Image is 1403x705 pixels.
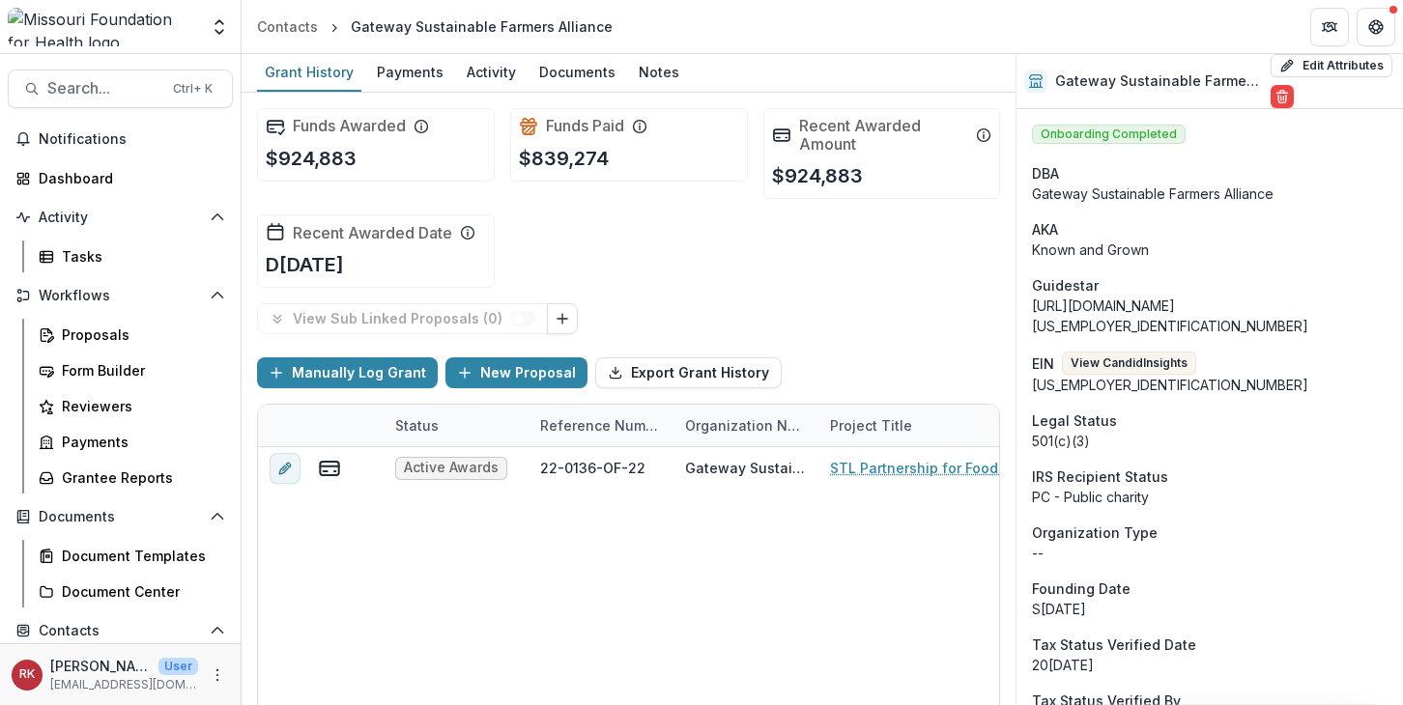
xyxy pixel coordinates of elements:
a: Grantee Reports [31,462,233,493]
a: Document Templates [31,540,233,572]
a: Payments [31,426,233,458]
span: Notifications [39,131,225,148]
button: Link Grants [547,303,578,334]
h2: Gateway Sustainable Farmers Alliance [1055,73,1263,90]
button: More [206,663,229,687]
div: Document Templates [62,546,217,566]
a: Proposals [31,319,233,351]
p: User [158,658,198,675]
p: EIN [1032,353,1054,374]
div: Ctrl + K [169,78,216,99]
div: Payments [62,432,217,452]
h2: Recent Awarded Date [293,224,452,242]
button: Manually Log Grant [257,357,438,388]
a: Grant History [257,54,361,92]
a: Tasks [31,240,233,272]
p: -- [1032,543,1388,563]
button: Notifications [8,124,233,155]
p: View Sub Linked Proposals ( 0 ) [293,311,510,327]
button: View Sub Linked Proposals (0) [257,303,548,334]
div: Reference Number [529,405,673,446]
div: Form Builder [62,360,217,381]
div: Activity [459,58,524,86]
p: D[DATE] [266,250,344,279]
p: 20[DATE] [1032,655,1388,675]
p: Known and Grown [1032,240,1388,260]
div: [URL][DOMAIN_NAME][US_EMPLOYER_IDENTIFICATION_NUMBER] [1032,296,1388,336]
div: Documents [531,58,623,86]
div: Reference Number [529,415,673,436]
span: DBA [1032,163,1059,183]
a: Notes [631,54,687,92]
p: [PERSON_NAME] [50,656,151,676]
span: AKA [1032,219,1058,240]
a: Form Builder [31,354,233,386]
div: Grantee Reports [62,467,217,488]
h2: Recent Awarded Amount [799,117,969,154]
div: Proposals [62,324,217,345]
span: Activity [39,210,202,226]
div: 501(c)(3) [1032,431,1388,451]
button: Open Contacts [8,615,233,646]
button: Delete [1271,85,1294,108]
button: edit [270,453,301,484]
div: Status [384,405,529,446]
button: Get Help [1357,8,1395,46]
img: Missouri Foundation for Health logo [8,8,198,46]
button: Open Documents [8,501,233,532]
div: PC - Public charity [1032,487,1388,507]
span: Active Awards [404,460,499,476]
div: Organization Name [673,405,818,446]
span: Workflows [39,288,202,304]
span: Search... [47,79,161,98]
div: Project Title [818,405,1060,446]
p: $924,883 [772,161,863,190]
button: Edit Attributes [1271,54,1392,77]
a: Documents [531,54,623,92]
div: Project Title [818,415,924,436]
button: View CandidInsights [1062,352,1196,375]
span: Contacts [39,623,202,639]
div: Grant History [257,58,361,86]
div: Status [384,415,450,436]
button: New Proposal [445,357,587,388]
div: Dashboard [39,168,217,188]
a: Payments [369,54,451,92]
nav: breadcrumb [249,13,620,41]
span: Onboarding Completed [1032,125,1186,144]
div: Renee Klann [19,668,35,681]
button: Open Workflows [8,280,233,311]
a: Reviewers [31,390,233,422]
div: Gateway Sustainable Farmers Alliance [685,458,807,478]
div: [US_EMPLOYER_IDENTIFICATION_NUMBER] [1032,375,1388,395]
span: Founding Date [1032,578,1131,599]
button: Search... [8,70,233,108]
span: Organization Type [1032,522,1158,543]
div: Gateway Sustainable Farmers Alliance [351,16,613,37]
div: 22-0136-OF-22 [540,458,645,478]
a: Activity [459,54,524,92]
button: Export Grant History [595,357,782,388]
a: Document Center [31,576,233,607]
span: Legal Status [1032,410,1117,431]
div: Organization Name [673,415,818,436]
h2: Funds Paid [546,117,624,135]
span: Guidestar [1032,275,1099,296]
button: Partners [1310,8,1349,46]
a: STL Partnership for Food Equity [830,458,1044,478]
span: IRS Recipient Status [1032,466,1168,487]
div: S[DATE] [1032,599,1388,619]
button: Open Activity [8,202,233,233]
div: Reviewers [62,396,217,416]
div: Contacts [257,16,318,37]
p: $839,274 [519,144,609,173]
p: [EMAIL_ADDRESS][DOMAIN_NAME] [50,676,198,693]
p: $924,883 [266,144,357,173]
span: Tax Status Verified Date [1032,634,1196,655]
div: Notes [631,58,687,86]
a: Dashboard [8,162,233,194]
